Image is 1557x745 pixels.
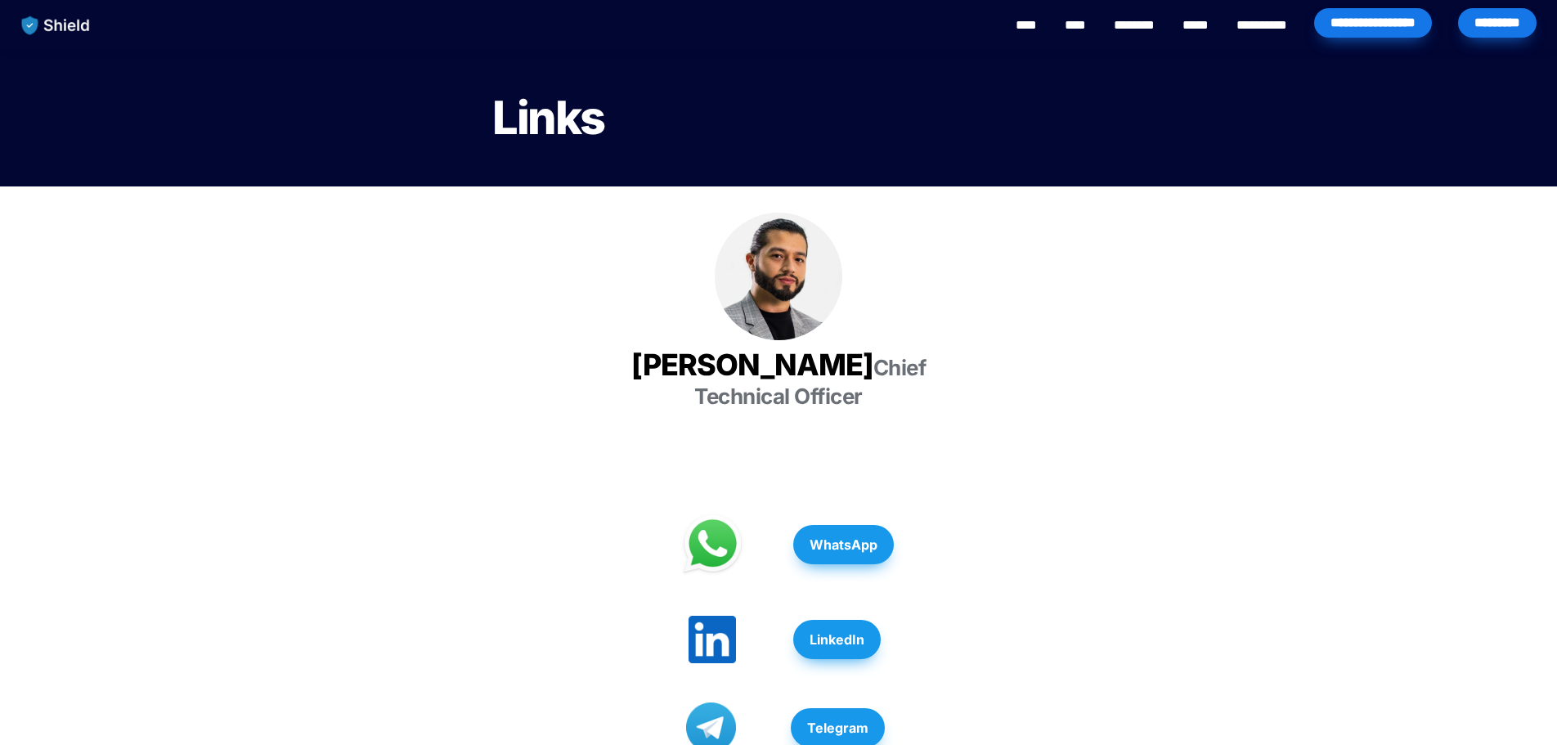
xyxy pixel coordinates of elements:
[810,536,877,553] strong: WhatsApp
[793,612,881,667] a: LinkedIn
[631,347,873,383] span: [PERSON_NAME]
[793,525,894,564] button: WhatsApp
[810,631,864,648] strong: LinkedIn
[793,620,881,659] button: LinkedIn
[807,720,868,736] strong: Telegram
[492,90,604,146] span: Links
[793,517,894,572] a: WhatsApp
[14,8,98,43] img: website logo
[694,355,931,409] span: Chief Technical Officer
